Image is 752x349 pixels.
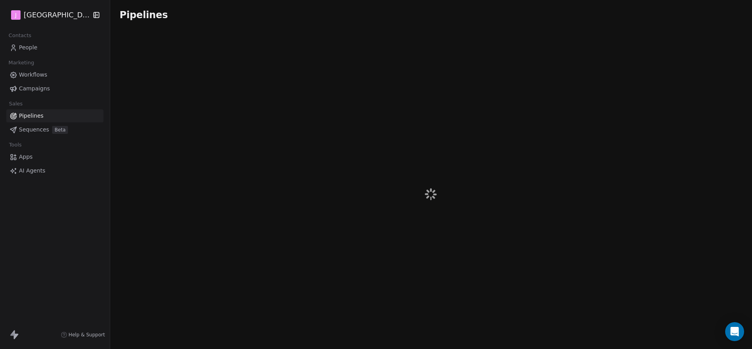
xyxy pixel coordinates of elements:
span: Beta [52,126,68,134]
a: AI Agents [6,164,103,177]
span: Workflows [19,71,47,79]
span: J [15,11,17,19]
span: Sales [6,98,26,110]
span: Sequences [19,126,49,134]
span: Pipelines [19,112,43,120]
a: People [6,41,103,54]
span: [GEOGRAPHIC_DATA] [24,10,90,20]
a: Campaigns [6,82,103,95]
button: J[GEOGRAPHIC_DATA] [9,8,87,22]
a: Apps [6,150,103,163]
a: SequencesBeta [6,123,103,136]
span: Contacts [5,30,35,41]
span: People [19,43,38,52]
span: AI Agents [19,167,45,175]
a: Pipelines [6,109,103,122]
span: Tools [6,139,25,151]
span: Campaigns [19,84,50,93]
span: Marketing [5,57,38,69]
span: Pipelines [120,9,168,21]
a: Workflows [6,68,103,81]
div: Open Intercom Messenger [725,322,744,341]
a: Help & Support [61,332,105,338]
span: Help & Support [69,332,105,338]
span: Apps [19,153,33,161]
